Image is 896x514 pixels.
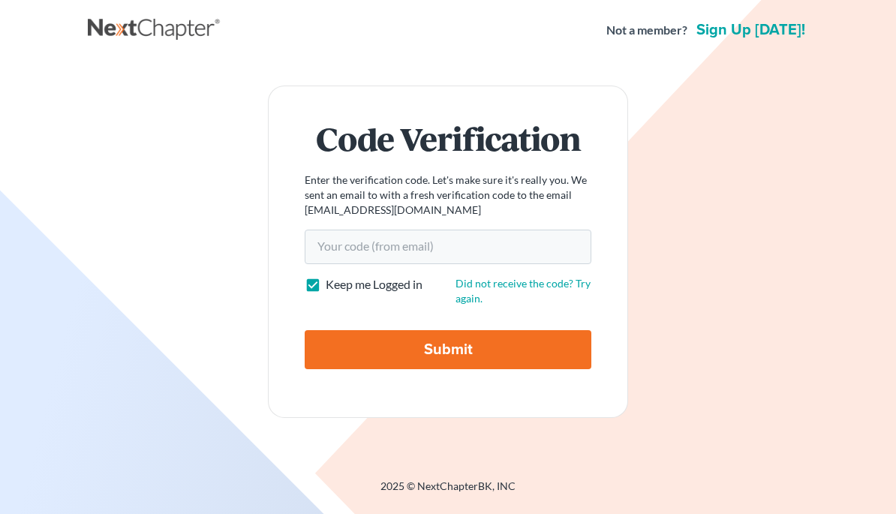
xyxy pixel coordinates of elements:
[693,23,808,38] a: Sign up [DATE]!
[305,230,591,264] input: Your code (from email)
[456,277,591,305] a: Did not receive the code? Try again.
[305,173,591,218] p: Enter the verification code. Let's make sure it's really you. We sent an email to with a fresh ve...
[326,276,422,293] label: Keep me Logged in
[305,122,591,155] h1: Code Verification
[305,330,591,369] input: Submit
[606,22,687,39] strong: Not a member?
[88,479,808,506] div: 2025 © NextChapterBK, INC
